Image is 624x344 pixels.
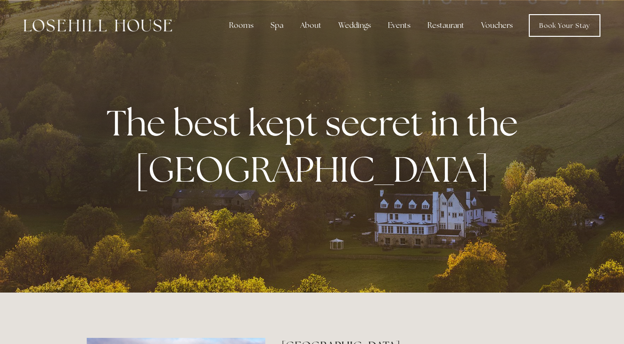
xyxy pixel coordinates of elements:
div: Events [380,16,418,35]
div: Rooms [222,16,261,35]
a: Book Your Stay [529,14,600,37]
div: Restaurant [420,16,472,35]
div: Spa [263,16,291,35]
div: Weddings [331,16,378,35]
strong: The best kept secret in the [GEOGRAPHIC_DATA] [107,100,525,192]
img: Losehill House [24,19,172,32]
div: About [293,16,329,35]
a: Vouchers [474,16,520,35]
